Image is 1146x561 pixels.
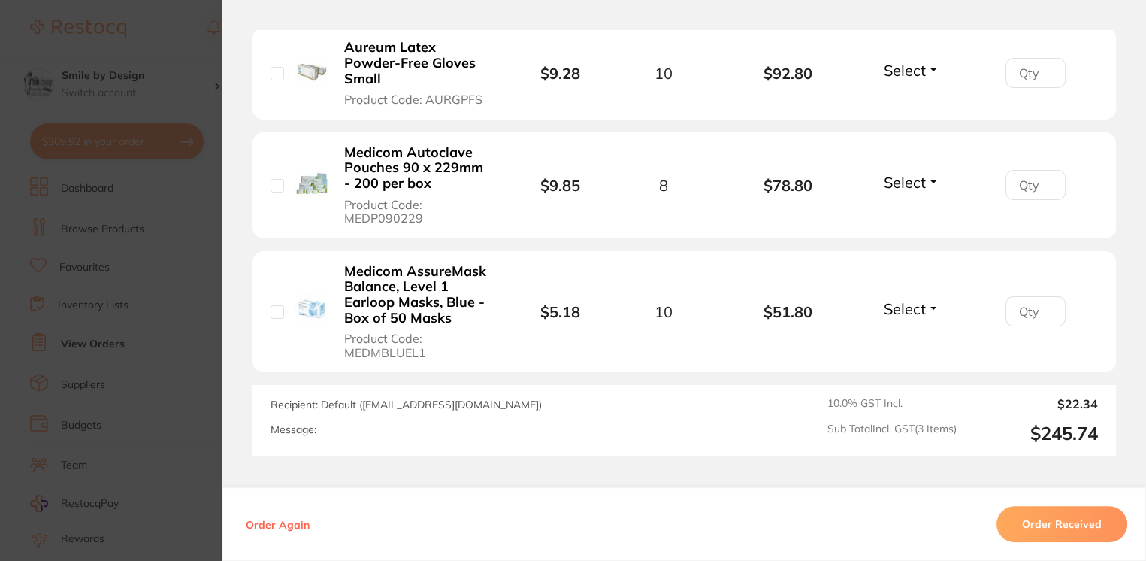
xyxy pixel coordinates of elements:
[726,177,850,194] b: $78.80
[271,423,316,436] label: Message:
[655,303,673,320] span: 10
[969,423,1098,444] output: $245.74
[344,40,492,86] b: Aureum Latex Powder-Free Gloves Small
[295,167,328,200] img: Medicom Autoclave Pouches 90 x 229mm - 200 per box
[1005,58,1066,88] input: Qty
[295,56,328,89] img: Aureum Latex Powder-Free Gloves Small
[241,517,314,531] button: Order Again
[1005,170,1066,200] input: Qty
[540,64,580,83] b: $9.28
[340,144,497,226] button: Medicom Autoclave Pouches 90 x 229mm - 200 per box Product Code: MEDP090229
[295,293,328,326] img: Medicom AssureMask Balance, Level 1 Earloop Masks, Blue - Box of 50 Masks
[884,173,926,192] span: Select
[344,332,492,359] span: Product Code: MEDMBLUEL1
[969,397,1098,411] output: $22.34
[271,398,542,411] span: Recipient: Default ( [EMAIL_ADDRESS][DOMAIN_NAME] )
[340,39,497,107] button: Aureum Latex Powder-Free Gloves Small Product Code: AURGPFS
[344,198,492,226] span: Product Code: MEDP090229
[726,65,850,82] b: $92.80
[879,173,944,192] button: Select
[340,263,497,361] button: Medicom AssureMask Balance, Level 1 Earloop Masks, Blue - Box of 50 Masks Product Code: MEDMBLUEL1
[996,506,1127,542] button: Order Received
[659,177,668,194] span: 8
[726,303,850,320] b: $51.80
[655,65,673,82] span: 10
[884,299,926,318] span: Select
[879,299,944,318] button: Select
[827,397,957,411] span: 10.0 % GST Incl.
[540,302,580,321] b: $5.18
[344,92,482,106] span: Product Code: AURGPFS
[1005,296,1066,326] input: Qty
[344,145,492,192] b: Medicom Autoclave Pouches 90 x 229mm - 200 per box
[540,176,580,195] b: $9.85
[827,423,957,444] span: Sub Total Incl. GST ( 3 Items)
[879,61,944,80] button: Select
[884,61,926,80] span: Select
[344,264,492,326] b: Medicom AssureMask Balance, Level 1 Earloop Masks, Blue - Box of 50 Masks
